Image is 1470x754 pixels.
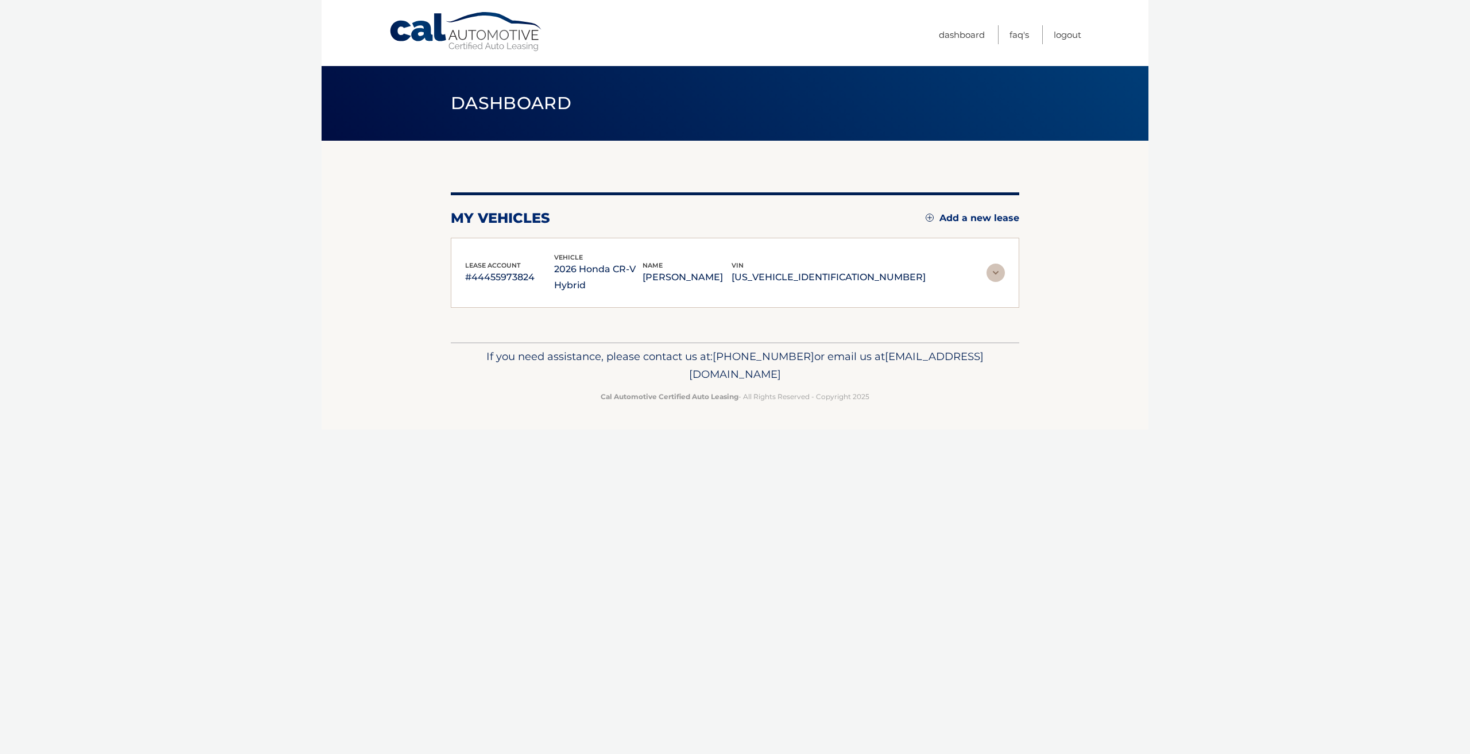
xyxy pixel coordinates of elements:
[554,261,643,293] p: 2026 Honda CR-V Hybrid
[451,92,571,114] span: Dashboard
[465,269,554,285] p: #44455973824
[926,212,1019,224] a: Add a new lease
[713,350,814,363] span: [PHONE_NUMBER]
[939,25,985,44] a: Dashboard
[465,261,521,269] span: lease account
[643,261,663,269] span: name
[389,11,544,52] a: Cal Automotive
[926,214,934,222] img: add.svg
[987,264,1005,282] img: accordion-rest.svg
[554,253,583,261] span: vehicle
[601,392,738,401] strong: Cal Automotive Certified Auto Leasing
[732,261,744,269] span: vin
[451,210,550,227] h2: my vehicles
[643,269,732,285] p: [PERSON_NAME]
[458,390,1012,403] p: - All Rights Reserved - Copyright 2025
[732,269,926,285] p: [US_VEHICLE_IDENTIFICATION_NUMBER]
[1054,25,1081,44] a: Logout
[458,347,1012,384] p: If you need assistance, please contact us at: or email us at
[1009,25,1029,44] a: FAQ's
